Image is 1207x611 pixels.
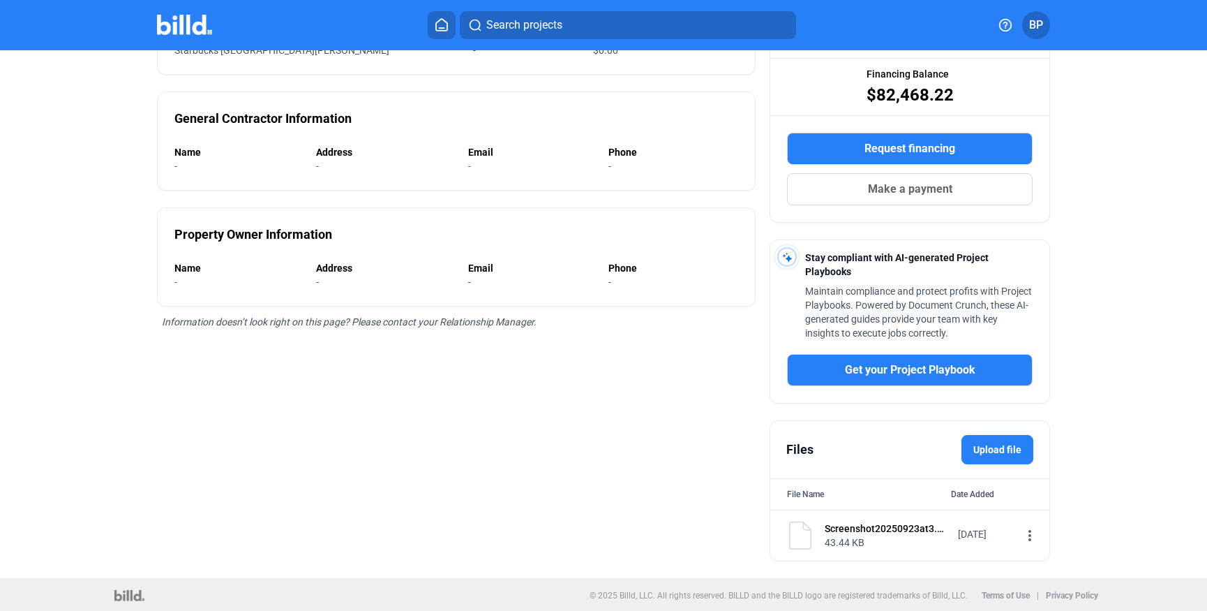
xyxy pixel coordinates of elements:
div: File Name [787,487,824,501]
div: Phone [608,261,738,275]
span: $82,468.22 [867,84,954,106]
img: Billd Company Logo [157,15,212,35]
div: Date Added [951,487,1033,501]
p: © 2025 Billd, LLC. All rights reserved. BILLD and the BILLD logo are registered trademarks of Bil... [590,591,968,601]
div: Files [786,440,814,459]
span: Get your Project Playbook [845,362,975,378]
button: BP [1022,11,1050,39]
div: Address [316,145,453,159]
button: Request financing [787,133,1033,165]
span: - [468,161,471,172]
div: Email [468,145,594,159]
span: Make a payment [868,181,952,198]
b: Privacy Policy [1046,591,1098,601]
span: Request financing [864,140,955,157]
button: Make a payment [787,173,1033,205]
span: - [174,277,177,288]
span: Maintain compliance and protect profits with Project Playbooks. Powered by Document Crunch, these... [805,286,1032,339]
span: Information doesn’t look right on this page? Please contact your Relationship Manager. [162,316,537,327]
div: Screenshot20250923at3.43.59PM.png [825,522,949,536]
span: - [174,161,177,172]
label: Upload file [961,435,1033,464]
div: [DATE] [958,527,1014,541]
div: 43.44 KB [825,536,949,550]
div: Property Owner Information [174,225,332,244]
div: General Contractor Information [174,109,352,128]
span: Search projects [486,17,562,34]
span: - [473,45,476,56]
div: Address [316,261,453,275]
span: - [608,161,611,172]
img: document [786,522,814,550]
span: Stay compliant with AI-generated Project Playbooks [805,252,989,277]
button: Get your Project Playbook [787,354,1033,386]
div: Email [468,261,594,275]
img: logo [114,590,144,601]
span: - [316,161,319,172]
div: Name [174,261,302,275]
div: Name [174,145,302,159]
span: $0.00 [593,45,618,56]
span: Starbucks [GEOGRAPHIC_DATA][PERSON_NAME] [174,45,389,56]
span: - [608,277,611,288]
span: BP [1029,17,1043,34]
span: - [316,277,319,288]
b: Terms of Use [982,591,1030,601]
div: Phone [608,145,738,159]
p: | [1037,591,1039,601]
span: - [468,277,471,288]
mat-icon: more_vert [1021,527,1038,544]
button: Search projects [460,11,796,39]
span: Financing Balance [867,67,949,81]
